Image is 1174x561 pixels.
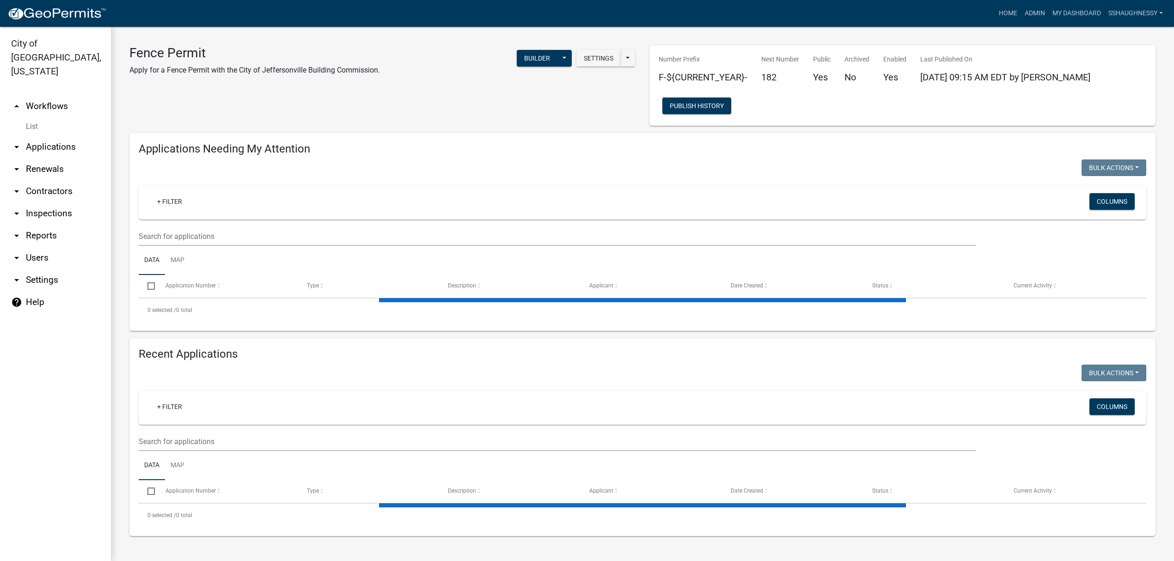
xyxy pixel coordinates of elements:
span: Date Created [731,283,763,289]
h5: No [844,72,869,83]
a: Data [139,246,165,275]
datatable-header-cell: Type [298,275,439,297]
datatable-header-cell: Date Created [722,275,863,297]
a: My Dashboard [1049,5,1105,22]
input: Search for applications [139,432,976,451]
button: Bulk Actions [1082,365,1146,381]
datatable-header-cell: Application Number [156,275,298,297]
datatable-header-cell: Current Activity [1005,275,1146,297]
span: Status [872,488,888,494]
i: help [11,297,22,308]
p: Enabled [883,55,906,64]
button: Publish History [662,98,731,114]
h5: 182 [761,72,799,83]
datatable-header-cell: Type [298,480,439,502]
span: Description [448,488,476,494]
h5: Yes [813,72,831,83]
span: Application Number [165,488,216,494]
div: 0 total [139,299,1146,322]
p: Public [813,55,831,64]
button: Columns [1089,398,1135,415]
button: Settings [576,50,621,67]
button: Columns [1089,193,1135,210]
a: Data [139,451,165,481]
datatable-header-cell: Description [439,480,581,502]
span: Type [307,488,319,494]
button: Bulk Actions [1082,159,1146,176]
datatable-header-cell: Current Activity [1005,480,1146,502]
span: Description [448,283,476,289]
p: Archived [844,55,869,64]
datatable-header-cell: Application Number [156,480,298,502]
i: arrow_drop_down [11,230,22,241]
h3: Fence Permit [129,45,380,61]
datatable-header-cell: Status [863,275,1005,297]
span: Status [872,283,888,289]
a: Admin [1021,5,1049,22]
h5: F-${CURRENT_YEAR}- [659,72,747,83]
span: Application Number [165,283,216,289]
wm-modal-confirm: Workflow Publish History [662,103,731,110]
i: arrow_drop_down [11,141,22,152]
span: Current Activity [1014,488,1052,494]
i: arrow_drop_down [11,186,22,197]
i: arrow_drop_down [11,208,22,219]
input: Search for applications [139,227,976,246]
datatable-header-cell: Date Created [722,480,863,502]
i: arrow_drop_down [11,164,22,175]
i: arrow_drop_down [11,274,22,286]
a: Home [995,5,1021,22]
a: Map [165,451,190,481]
span: [DATE] 09:15 AM EDT by [PERSON_NAME] [920,72,1090,83]
span: 0 selected / [147,307,176,313]
h4: Applications Needing My Attention [139,142,1146,156]
span: Date Created [731,488,763,494]
p: Apply for a Fence Permit with the City of Jeffersonville Building Commission. [129,65,380,76]
datatable-header-cell: Description [439,275,581,297]
span: 0 selected / [147,512,176,518]
datatable-header-cell: Applicant [581,275,722,297]
h5: Yes [883,72,906,83]
datatable-header-cell: Select [139,480,156,502]
span: Type [307,283,319,289]
p: Next Number [761,55,799,64]
div: 0 total [139,504,1146,527]
datatable-header-cell: Select [139,275,156,297]
i: arrow_drop_down [11,252,22,263]
datatable-header-cell: Applicant [581,480,722,502]
h4: Recent Applications [139,348,1146,361]
a: + Filter [150,193,190,210]
a: + Filter [150,398,190,415]
span: Applicant [589,488,613,494]
p: Last Published On [920,55,1090,64]
a: Map [165,246,190,275]
a: sshaughnessy [1105,5,1167,22]
i: arrow_drop_up [11,101,22,112]
datatable-header-cell: Status [863,480,1005,502]
span: Applicant [589,283,613,289]
button: Builder [517,50,557,67]
p: Number Prefix [659,55,747,64]
span: Current Activity [1014,283,1052,289]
